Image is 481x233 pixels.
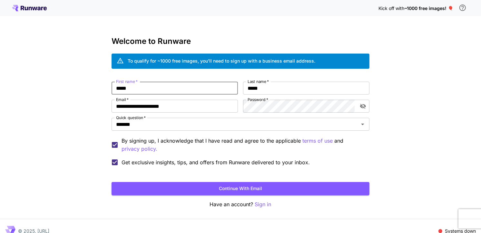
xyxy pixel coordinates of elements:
[122,137,364,153] p: By signing up, I acknowledge that I have read and agree to the applicable and
[456,1,469,14] button: In order to qualify for free credit, you need to sign up with a business email address and click ...
[112,182,369,195] button: Continue with email
[255,200,271,208] button: Sign in
[128,57,315,64] div: To qualify for ~1000 free images, you’ll need to sign up with a business email address.
[122,145,157,153] p: privacy policy.
[122,158,310,166] span: Get exclusive insights, tips, and offers from Runware delivered to your inbox.
[302,137,333,145] button: By signing up, I acknowledge that I have read and agree to the applicable and privacy policy.
[357,100,369,112] button: toggle password visibility
[404,5,454,11] span: ~1000 free images! 🎈
[122,145,157,153] button: By signing up, I acknowledge that I have read and agree to the applicable terms of use and
[248,97,268,102] label: Password
[116,97,129,102] label: Email
[248,79,269,84] label: Last name
[116,79,138,84] label: First name
[116,115,146,120] label: Quick question
[358,120,367,129] button: Open
[112,37,369,46] h3: Welcome to Runware
[112,200,369,208] p: Have an account?
[378,5,404,11] span: Kick off with
[302,137,333,145] p: terms of use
